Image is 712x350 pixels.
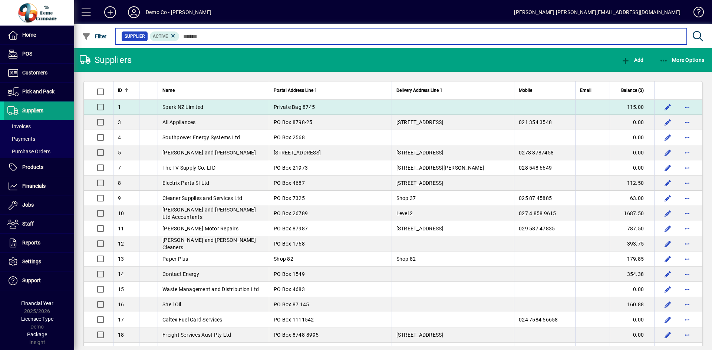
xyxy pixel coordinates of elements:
span: PO Box 87 145 [274,301,309,307]
button: Edit [662,223,674,234]
button: More options [681,253,693,265]
a: Pick and Pack [4,83,74,101]
span: 025 87 45885 [519,195,552,201]
span: Paper Plus [162,256,188,262]
button: More options [681,116,693,128]
span: PO Box 21973 [274,165,308,171]
div: [PERSON_NAME] [PERSON_NAME][EMAIL_ADDRESS][DOMAIN_NAME] [514,6,680,18]
span: PO Box 1111542 [274,317,314,323]
td: 393.75 [610,236,654,251]
span: Customers [22,70,47,76]
button: More options [681,314,693,326]
span: ID [118,86,122,94]
span: Active [153,34,168,39]
td: 0.00 [610,145,654,160]
span: Level 2 [396,210,413,216]
button: Edit [662,314,674,326]
span: 3 [118,119,121,125]
span: Spark NZ Limited [162,104,203,110]
button: Edit [662,207,674,219]
span: Staff [22,221,34,227]
span: Email [580,86,591,94]
a: Settings [4,253,74,271]
span: [STREET_ADDRESS] [396,150,444,156]
button: Edit [662,283,674,295]
td: 179.85 [610,251,654,267]
span: Southpower Energy Systems Ltd [162,134,240,140]
td: 112.50 [610,176,654,191]
span: Financials [22,183,46,189]
span: PO Box 1768 [274,241,305,247]
span: Add [621,57,643,63]
span: 024 7584 56658 [519,317,558,323]
a: POS [4,45,74,63]
span: 4 [118,134,121,140]
span: Settings [22,259,41,264]
span: More Options [659,57,705,63]
span: 028 548 6649 [519,165,552,171]
button: More options [681,177,693,189]
button: Edit [662,101,674,113]
a: Jobs [4,196,74,214]
span: 10 [118,210,124,216]
span: Caltex Fuel Card Services [162,317,222,323]
button: Filter [80,30,109,43]
span: Financial Year [21,300,53,306]
button: Edit [662,147,674,159]
span: [STREET_ADDRESS] [396,119,444,125]
td: 0.00 [610,160,654,176]
span: Suppliers [22,107,43,113]
span: [STREET_ADDRESS] [274,150,321,156]
a: Customers [4,64,74,82]
td: 0.00 [610,327,654,343]
span: Licensee Type [21,316,53,322]
span: 17 [118,317,124,323]
span: Shop 82 [396,256,416,262]
span: The TV Supply Co. LTD [162,165,215,171]
div: Mobile [519,86,571,94]
a: Support [4,271,74,290]
button: Add [98,6,122,19]
span: [PERSON_NAME] Motor Repairs [162,226,238,231]
td: 160.88 [610,297,654,312]
span: 16 [118,301,124,307]
td: 0.00 [610,115,654,130]
span: 029 587 47835 [519,226,555,231]
a: Payments [4,133,74,145]
span: [PERSON_NAME] and [PERSON_NAME] Cleaners [162,237,256,250]
span: 5 [118,150,121,156]
span: Package [27,331,47,337]
span: 0278 8787458 [519,150,554,156]
span: 13 [118,256,124,262]
button: More options [681,223,693,234]
button: More Options [657,53,706,67]
button: More options [681,101,693,113]
a: Home [4,26,74,44]
button: More options [681,192,693,204]
span: PO Box 87987 [274,226,308,231]
span: POS [22,51,32,57]
button: More options [681,207,693,219]
span: Home [22,32,36,38]
span: Electrix Parts SI Ltd [162,180,209,186]
div: Balance ($) [614,86,650,94]
span: Postal Address Line 1 [274,86,317,94]
button: More options [681,329,693,341]
button: More options [681,162,693,174]
div: Name [162,86,264,94]
div: Demo Co - [PERSON_NAME] [146,6,211,18]
button: Edit [662,131,674,143]
span: Contact Energy [162,271,200,277]
span: Balance ($) [621,86,644,94]
a: Knowledge Base [688,1,703,26]
span: PO Box 7325 [274,195,305,201]
span: [PERSON_NAME] and [PERSON_NAME] Ltd Accountants [162,207,256,220]
span: Invoices [7,123,31,129]
span: Purchase Orders [7,149,50,154]
span: 11 [118,226,124,231]
button: Edit [662,162,674,174]
button: More options [681,268,693,280]
span: 021 354 3548 [519,119,552,125]
button: Edit [662,253,674,265]
span: Private Bag 8745 [274,104,315,110]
